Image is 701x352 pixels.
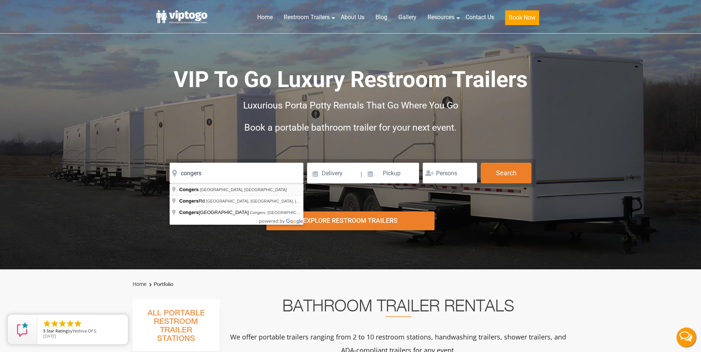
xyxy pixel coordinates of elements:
[422,9,460,25] a: Resources
[500,9,545,30] a: Book Now
[278,9,335,25] a: Restroom Trailers
[15,322,30,337] img: Review Rating
[179,198,206,204] span: Rd
[370,9,393,25] a: Blog
[460,9,500,25] a: Contact Us
[42,319,51,328] li: 
[481,163,531,183] button: Search
[229,299,567,317] h2: Bathroom Trailer Rentals
[50,319,59,328] li: 
[671,322,701,352] button: Live Chat
[170,163,303,183] input: Where do you need your restroom?
[179,210,199,215] span: Congers
[361,163,362,186] span: |
[58,319,67,328] li: 
[505,10,539,25] button: Book Now
[72,328,97,334] span: Yeshiva Of S.
[243,100,458,111] span: Luxurious Porta Potty Rentals That Go Where You Go
[206,199,337,203] span: [GEOGRAPHIC_DATA], [GEOGRAPHIC_DATA], [GEOGRAPHIC_DATA]
[43,329,122,334] span: by
[43,328,45,334] span: 5
[266,211,435,230] div: Explore Restroom Trailers
[252,9,278,25] a: Home
[133,307,220,351] h3: All Portable Restroom Trailer Stations
[179,187,199,192] span: Congers
[133,281,146,287] a: Home
[307,163,360,183] input: Delivery
[244,122,457,133] span: Book a portable bathroom trailer for your next event.
[200,187,287,192] span: [GEOGRAPHIC_DATA], [GEOGRAPHIC_DATA]
[363,163,419,183] input: Pickup
[179,210,250,215] span: [GEOGRAPHIC_DATA]
[393,9,422,25] a: Gallery
[174,66,528,93] span: VIP To Go Luxury Restroom Trailers
[423,163,477,183] input: Persons
[74,319,82,328] li: 
[66,319,75,328] li: 
[47,328,68,334] span: Star Rating
[147,280,173,289] li: Portfolio
[335,9,370,25] a: About Us
[179,198,199,204] span: Congers
[43,333,56,339] span: [DATE]
[250,210,354,215] span: Congers, [GEOGRAPHIC_DATA], [GEOGRAPHIC_DATA]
